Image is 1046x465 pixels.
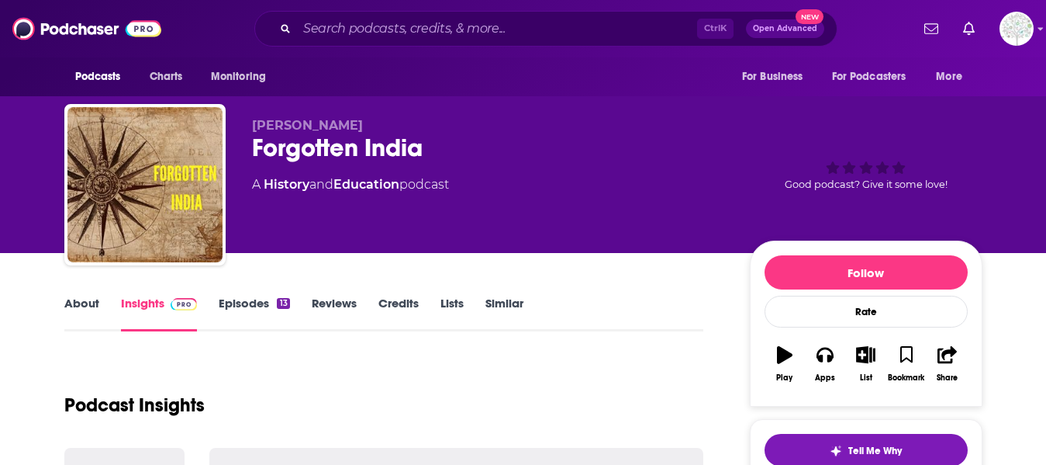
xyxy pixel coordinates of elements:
[845,336,885,392] button: List
[252,118,363,133] span: [PERSON_NAME]
[796,9,823,24] span: New
[277,298,289,309] div: 13
[999,12,1034,46] img: User Profile
[309,177,333,192] span: and
[219,296,289,331] a: Episodes13
[822,62,929,92] button: open menu
[64,296,99,331] a: About
[67,107,223,262] img: Forgotten India
[75,66,121,88] span: Podcasts
[697,19,734,39] span: Ctrl K
[64,394,205,417] h1: Podcast Insights
[830,445,842,457] img: tell me why sparkle
[731,62,823,92] button: open menu
[999,12,1034,46] button: Show profile menu
[297,16,697,41] input: Search podcasts, credits, & more...
[12,14,161,43] img: Podchaser - Follow, Share and Rate Podcasts
[264,177,309,192] a: History
[999,12,1034,46] span: Logged in as WunderTanya
[333,177,399,192] a: Education
[440,296,464,331] a: Lists
[64,62,141,92] button: open menu
[776,373,792,383] div: Play
[832,66,906,88] span: For Podcasters
[254,11,837,47] div: Search podcasts, credits, & more...
[936,66,962,88] span: More
[742,66,803,88] span: For Business
[252,175,449,194] div: A podcast
[848,445,902,457] span: Tell Me Why
[312,296,357,331] a: Reviews
[785,179,948,190] span: Good podcast? Give it some love!
[918,16,944,42] a: Show notifications dropdown
[171,298,198,311] img: Podchaser Pro
[886,336,927,392] button: Bookmark
[765,336,805,392] button: Play
[378,296,419,331] a: Credits
[815,373,835,383] div: Apps
[746,19,824,38] button: Open AdvancedNew
[211,66,266,88] span: Monitoring
[957,16,981,42] a: Show notifications dropdown
[200,62,286,92] button: open menu
[805,336,845,392] button: Apps
[140,62,192,92] a: Charts
[860,373,872,383] div: List
[121,296,198,331] a: InsightsPodchaser Pro
[937,373,958,383] div: Share
[485,296,523,331] a: Similar
[888,373,924,383] div: Bookmark
[765,255,968,290] button: Follow
[150,66,183,88] span: Charts
[927,336,967,392] button: Share
[765,296,968,328] div: Rate
[753,25,817,33] span: Open Advanced
[925,62,982,92] button: open menu
[750,118,982,214] div: Good podcast? Give it some love!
